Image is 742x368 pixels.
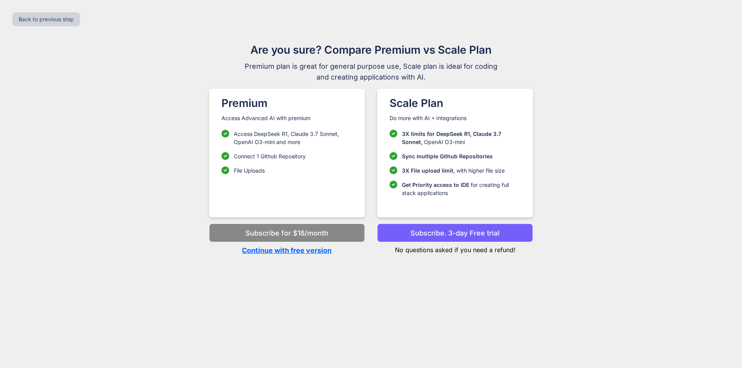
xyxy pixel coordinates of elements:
[377,242,533,254] p: No questions asked if you need a refund!
[234,130,352,146] p: Access DeepSeek R1, Claude 3.7 Sonnet, OpenAI O3-mini and more
[221,166,229,174] img: checklist
[390,114,521,122] p: Do more with AI + Integrations
[377,224,533,242] button: Subscribe. 3-day Free trial
[245,228,328,238] p: Subscribe for $18/month
[234,166,265,175] p: File Uploads
[402,181,469,188] span: Get Priority access to IDE
[410,228,500,238] p: Subscribe. 3-day Free trial
[241,42,501,58] h1: Are you sure? Compare Premium vs Scale Plan
[402,181,521,197] p: for creating full stack applications
[390,130,397,137] img: checklist
[390,152,397,160] img: checklist
[402,130,521,146] p: OpenAI O3-mini
[241,61,501,83] span: Premium plan is great for general purpose use, Scale plan is ideal for coding and creating applic...
[402,152,493,160] p: Sync multiple Github Repositories
[221,130,229,137] img: checklist
[402,166,505,175] p: , with higher file size
[209,224,365,242] button: Subscribe for $18/month
[12,12,80,26] button: Back to previous step
[221,114,352,122] p: Access Advanced AI with premium
[402,131,501,145] span: 3X limits for DeepSeek R1, Claude 3.7 Sonnet,
[221,95,352,111] h1: Premium
[402,167,453,174] span: 3X File upload limit
[390,166,397,174] img: checklist
[209,245,365,256] p: Continue with free version
[221,152,229,160] img: checklist
[390,95,521,111] h1: Scale Plan
[234,152,306,160] p: Connect 1 Github Repository
[390,181,397,188] img: checklist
